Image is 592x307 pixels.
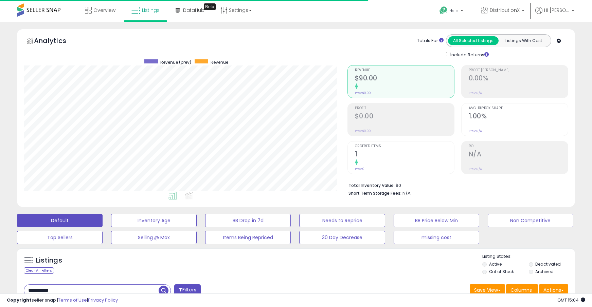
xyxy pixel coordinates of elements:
button: Selling @ Max [111,231,197,244]
button: Non Competitive [488,214,573,227]
span: Help [449,8,459,14]
button: Actions [539,284,568,296]
span: DistributionX [490,7,520,14]
span: DataHub [183,7,204,14]
button: Items Being Repriced [205,231,291,244]
span: Ordered Items [355,145,454,148]
small: Prev: $0.00 [355,91,371,95]
h5: Listings [36,256,62,265]
div: Include Returns [441,51,497,58]
h2: 1.00% [469,112,568,121]
small: Prev: $0.00 [355,129,371,133]
small: Prev: 0 [355,167,364,171]
label: Out of Stock [489,269,514,274]
small: Prev: N/A [469,167,482,171]
span: Profit [355,107,454,110]
li: $0 [348,181,563,189]
span: Hi [PERSON_NAME] [544,7,570,14]
div: Tooltip anchor [204,3,216,10]
div: Clear All Filters [24,267,54,274]
b: Total Inventory Value: [348,183,395,188]
span: ROI [469,145,568,148]
h2: 1 [355,150,454,159]
button: Columns [506,284,538,296]
button: Listings With Cost [498,36,549,45]
small: Prev: N/A [469,91,482,95]
span: Listings [142,7,160,14]
span: 2025-09-9 15:04 GMT [557,297,585,303]
b: Short Term Storage Fees: [348,190,401,196]
label: Archived [535,269,554,274]
i: Get Help [439,6,448,15]
h2: $90.00 [355,74,454,83]
strong: Copyright [7,297,32,303]
h5: Analytics [34,36,79,47]
div: seller snap | | [7,297,118,304]
button: Needs to Reprice [299,214,385,227]
span: Revenue [211,59,228,65]
label: Active [489,261,502,267]
h2: N/A [469,150,568,159]
span: N/A [402,190,411,196]
label: Deactivated [535,261,561,267]
button: 30 Day Decrease [299,231,385,244]
a: Privacy Policy [88,297,118,303]
span: Revenue (prev) [160,59,191,65]
span: Avg. Buybox Share [469,107,568,110]
button: Filters [174,284,201,296]
h2: $0.00 [355,112,454,121]
button: Top Sellers [17,231,103,244]
span: Columns [510,287,532,293]
a: Help [434,1,470,22]
span: Overview [93,7,115,14]
small: Prev: N/A [469,129,482,133]
a: Hi [PERSON_NAME] [535,7,574,22]
button: missing cost [394,231,479,244]
p: Listing States: [482,253,575,260]
a: Terms of Use [58,297,87,303]
button: Save View [470,284,505,296]
div: Totals For [417,38,444,44]
span: Profit [PERSON_NAME] [469,69,568,72]
button: BB Drop in 7d [205,214,291,227]
button: Default [17,214,103,227]
h2: 0.00% [469,74,568,83]
button: BB Price Below Min [394,214,479,227]
span: Revenue [355,69,454,72]
button: Inventory Age [111,214,197,227]
button: All Selected Listings [448,36,499,45]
